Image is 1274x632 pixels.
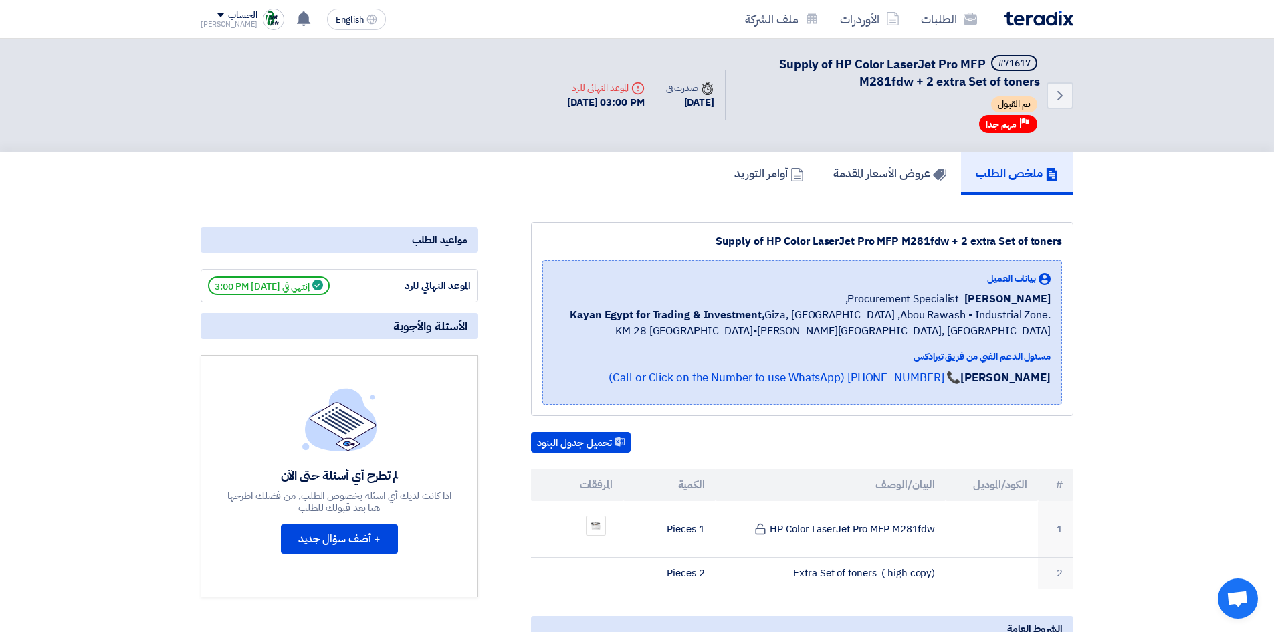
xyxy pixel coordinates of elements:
[1038,558,1073,589] td: 2
[964,291,1051,307] span: [PERSON_NAME]
[570,307,764,323] b: Kayan Egypt for Trading & Investment,
[910,3,988,35] a: الطلبات
[991,96,1037,112] span: تم القبول
[779,55,1040,90] span: Supply of HP Color LaserJet Pro MFP M281fdw + 2 extra Set of toners
[1038,469,1073,501] th: #
[666,95,714,110] div: [DATE]
[987,272,1036,286] span: بيانات العميل
[833,165,946,181] h5: عروض الأسعار المقدمة
[742,55,1040,90] h5: Supply of HP Color LaserJet Pro MFP M281fdw + 2 extra Set of toners
[829,3,910,35] a: الأوردرات
[961,152,1073,195] a: ملخص الطلب
[734,3,829,35] a: ملف الشركة
[623,469,716,501] th: الكمية
[1218,578,1258,619] div: Open chat
[720,152,819,195] a: أوامر التوريد
[393,318,467,334] span: الأسئلة والأجوبة
[263,9,284,30] img: Trust_Trade_1758782181773.png
[734,165,804,181] h5: أوامر التوريد
[542,233,1062,249] div: Supply of HP Color LaserJet Pro MFP M281fdw + 2 extra Set of toners
[623,558,716,589] td: 2 Pieces
[226,490,453,514] div: اذا كانت لديك أي اسئلة بخصوص الطلب, من فضلك اطرحها هنا بعد قبولك للطلب
[336,15,364,25] span: English
[567,81,645,95] div: الموعد النهائي للرد
[716,501,946,558] td: HP Color LaserJet Pro MFP M281fdw
[986,118,1017,131] span: مهم جدا
[554,350,1051,364] div: مسئول الدعم الفني من فريق تيرادكس
[281,524,398,554] button: + أضف سؤال جديد
[623,501,716,558] td: 1 Pieces
[554,307,1051,339] span: Giza, [GEOGRAPHIC_DATA] ,Abou Rawash - Industrial Zone. KM 28 [GEOGRAPHIC_DATA]-[PERSON_NAME][GEO...
[531,469,623,501] th: المرفقات
[201,21,257,28] div: [PERSON_NAME]
[208,276,330,295] span: إنتهي في [DATE] 3:00 PM
[960,369,1051,386] strong: [PERSON_NAME]
[609,369,960,386] a: 📞 [PHONE_NUMBER] (Call or Click on the Number to use WhatsApp)
[819,152,961,195] a: عروض الأسعار المقدمة
[946,469,1038,501] th: الكود/الموديل
[1004,11,1073,26] img: Teradix logo
[998,59,1031,68] div: #71617
[845,291,960,307] span: Procurement Specialist,
[567,95,645,110] div: [DATE] 03:00 PM
[370,278,471,294] div: الموعد النهائي للرد
[587,520,605,532] img: HP_Color_LaserJet_Pro_MFP_Mfdw_1759235683768.png
[976,165,1059,181] h5: ملخص الطلب
[327,9,386,30] button: English
[716,558,946,589] td: Extra Set of toners ( high copy)
[226,467,453,483] div: لم تطرح أي أسئلة حتى الآن
[228,10,257,21] div: الحساب
[666,81,714,95] div: صدرت في
[1038,501,1073,558] td: 1
[716,469,946,501] th: البيان/الوصف
[302,388,377,451] img: empty_state_list.svg
[531,432,631,453] button: تحميل جدول البنود
[201,227,478,253] div: مواعيد الطلب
